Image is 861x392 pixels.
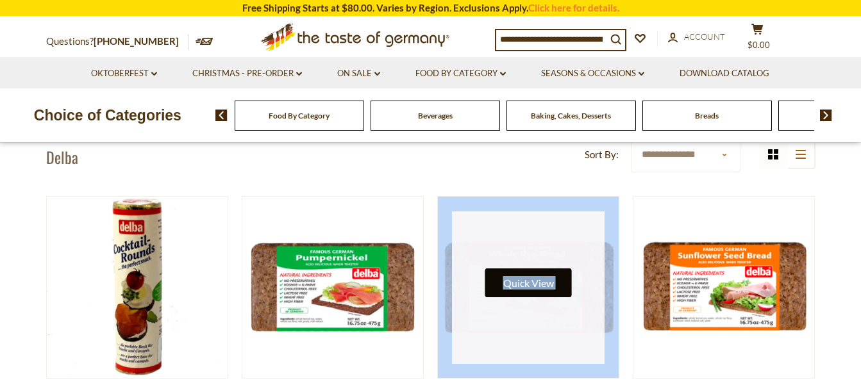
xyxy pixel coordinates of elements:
button: Quick View [485,268,572,297]
img: previous arrow [215,110,228,121]
span: Account [684,31,725,42]
a: Food By Category [415,67,506,81]
img: Delba [242,197,424,378]
img: Delba [47,197,228,378]
p: Questions? [46,33,188,50]
a: Food By Category [269,111,330,120]
h1: Delba [46,147,78,167]
a: Account [668,30,725,44]
a: Click here for details. [528,2,619,13]
a: Baking, Cakes, Desserts [531,111,611,120]
img: Delba [438,197,619,378]
a: Download Catalog [680,67,769,81]
label: Sort By: [585,147,619,163]
a: Oktoberfest [91,67,157,81]
img: Delba [633,197,815,378]
img: next arrow [820,110,832,121]
span: $0.00 [748,40,770,50]
button: $0.00 [739,23,777,55]
a: [PHONE_NUMBER] [94,35,179,47]
a: Seasons & Occasions [541,67,644,81]
a: Breads [695,111,719,120]
a: Beverages [418,111,453,120]
a: Christmas - PRE-ORDER [192,67,302,81]
a: On Sale [337,67,380,81]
